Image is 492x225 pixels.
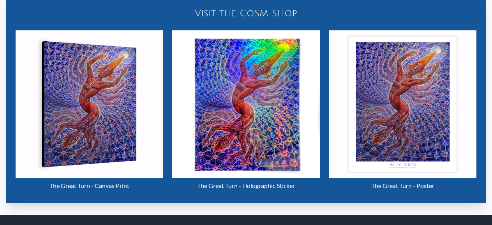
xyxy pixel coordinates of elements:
img: The Great Turn - Poster [329,30,476,178]
div: The Great Turn - Holographic Sticker [172,178,319,193]
a: The Great Turn - Poster [329,30,476,193]
div: The Great Turn - Canvas Print [16,178,163,193]
a: The Great Turn - Holographic Sticker [172,30,319,193]
img: The Great Turn - Canvas Print [16,30,163,178]
a: Visit the CoSM Shop [11,1,481,26]
a: The Great Turn - Canvas Print [16,30,163,193]
img: The Great Turn - Holographic Sticker [172,30,319,178]
div: The Great Turn - Poster [329,178,476,193]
